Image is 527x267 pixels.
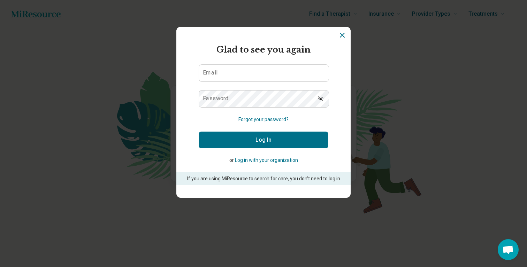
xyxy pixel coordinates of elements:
[313,90,328,107] button: Show password
[203,96,229,101] label: Password
[235,157,298,164] button: Log in with your organization
[199,132,328,148] button: Log In
[176,27,351,198] section: Login Dialog
[338,31,346,39] button: Dismiss
[186,175,341,182] p: If you are using MiResource to search for care, you don’t need to log in
[199,157,328,164] p: or
[238,116,289,123] button: Forgot your password?
[199,44,328,56] h2: Glad to see you again
[203,70,217,76] label: Email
